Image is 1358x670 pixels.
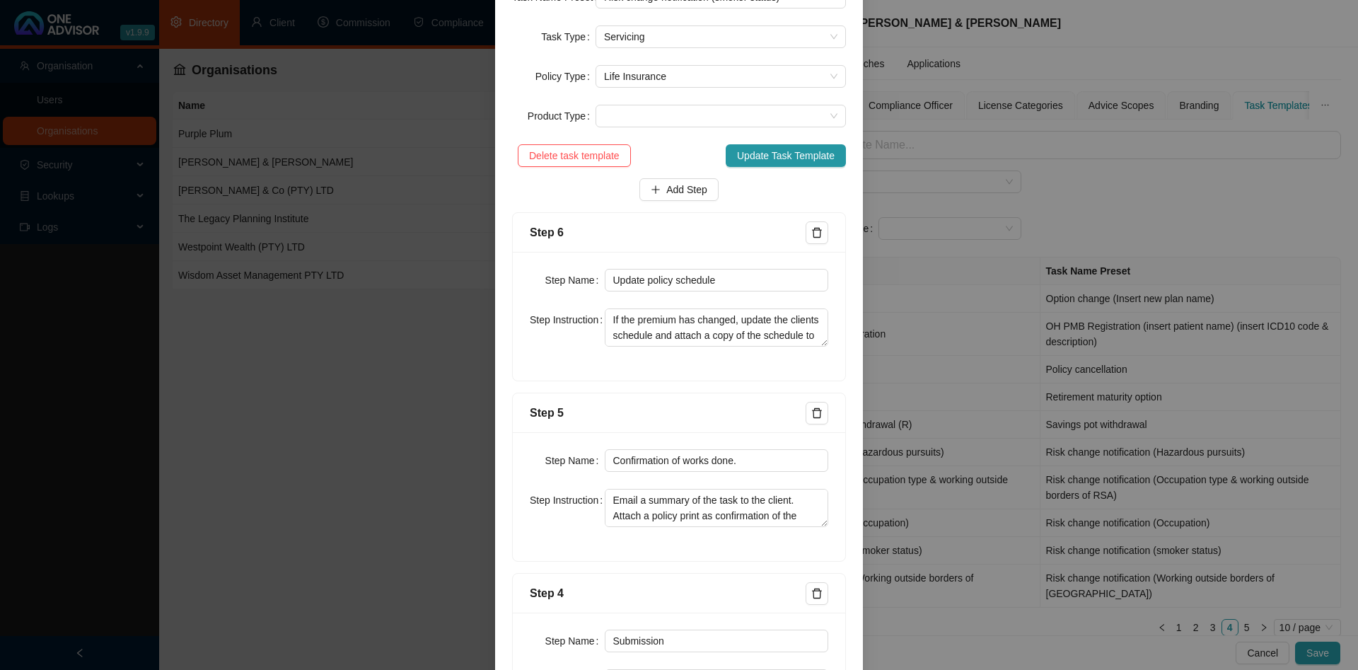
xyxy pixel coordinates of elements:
span: delete [811,227,823,238]
label: Step Name [545,630,605,652]
label: Step Instruction [530,308,605,331]
span: Delete task template [529,148,620,163]
button: Add Step [639,178,719,201]
div: Step 6 [530,224,806,241]
textarea: Email a summary of the task to the client. Attach a policy print as confirmation of the request b... [605,489,829,527]
label: Step Name [545,449,605,472]
label: Product Type [528,105,596,127]
button: Update Task Template [726,144,846,167]
button: Delete task template [518,144,631,167]
span: Servicing [604,26,837,47]
label: Step Instruction [530,489,605,512]
span: plus [651,185,661,195]
span: delete [811,588,823,599]
label: Task Type [541,25,596,48]
span: Add Step [666,182,707,197]
textarea: If the premium has changed, update the clients schedule and attach a copy of the schedule to this... [605,308,829,347]
span: Update Task Template [737,148,835,163]
div: Step 5 [530,404,806,422]
span: Life Insurance [604,66,837,87]
label: Step Name [545,269,605,291]
span: delete [811,408,823,419]
label: Policy Type [535,65,596,88]
div: Step 4 [530,584,806,602]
